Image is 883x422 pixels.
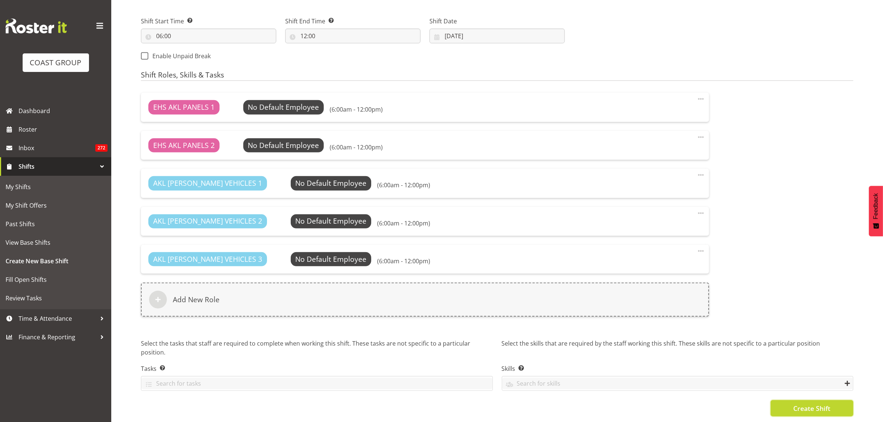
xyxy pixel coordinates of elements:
[377,257,430,265] h6: (6:00am - 12:00pm)
[141,17,276,26] label: Shift Start Time
[295,178,366,188] span: No Default Employee
[285,17,421,26] label: Shift End Time
[6,237,106,248] span: View Base Shifts
[19,313,96,324] span: Time & Attendance
[771,400,853,416] button: Create Shift
[6,181,106,192] span: My Shifts
[19,124,108,135] span: Roster
[141,339,493,358] p: Select the tasks that staff are required to complete when working this shift. These tasks are not...
[173,295,220,304] h6: Add New Role
[248,102,319,112] span: No Default Employee
[502,339,854,358] p: Select the skills that are required by the staff working this shift. These skills are not specifi...
[2,233,109,252] a: View Base Shifts
[19,142,95,154] span: Inbox
[153,140,215,151] span: EHS AKL PANELS 2
[30,57,82,68] div: COAST GROUP
[330,106,383,113] h6: (6:00am - 12:00pm)
[2,196,109,215] a: My Shift Offers
[2,270,109,289] a: Fill Open Shifts
[153,178,262,189] span: AKL [PERSON_NAME] VEHICLES 1
[502,378,853,389] input: Search for skills
[19,161,96,172] span: Shifts
[377,220,430,227] h6: (6:00am - 12:00pm)
[502,364,854,373] label: Skills
[2,289,109,307] a: Review Tasks
[295,216,366,226] span: No Default Employee
[153,254,262,265] span: AKL [PERSON_NAME] VEHICLES 3
[869,186,883,236] button: Feedback - Show survey
[6,19,67,33] img: Rosterit website logo
[19,332,96,343] span: Finance & Reporting
[793,403,830,413] span: Create Shift
[6,274,106,285] span: Fill Open Shifts
[141,29,276,43] input: Click to select...
[141,71,853,81] h4: Shift Roles, Skills & Tasks
[6,200,106,211] span: My Shift Offers
[429,17,565,26] label: Shift Date
[2,215,109,233] a: Past Shifts
[248,140,319,150] span: No Default Employee
[377,181,430,189] h6: (6:00am - 12:00pm)
[6,293,106,304] span: Review Tasks
[6,255,106,267] span: Create New Base Shift
[153,216,262,227] span: AKL [PERSON_NAME] VEHICLES 2
[153,102,215,113] span: EHS AKL PANELS 1
[95,144,108,152] span: 272
[141,378,492,389] input: Search for tasks
[141,364,493,373] label: Tasks
[295,254,366,264] span: No Default Employee
[6,218,106,230] span: Past Shifts
[429,29,565,43] input: Click to select...
[330,144,383,151] h6: (6:00am - 12:00pm)
[285,29,421,43] input: Click to select...
[148,52,211,60] span: Enable Unpaid Break
[2,178,109,196] a: My Shifts
[19,105,108,116] span: Dashboard
[873,193,879,219] span: Feedback
[2,252,109,270] a: Create New Base Shift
